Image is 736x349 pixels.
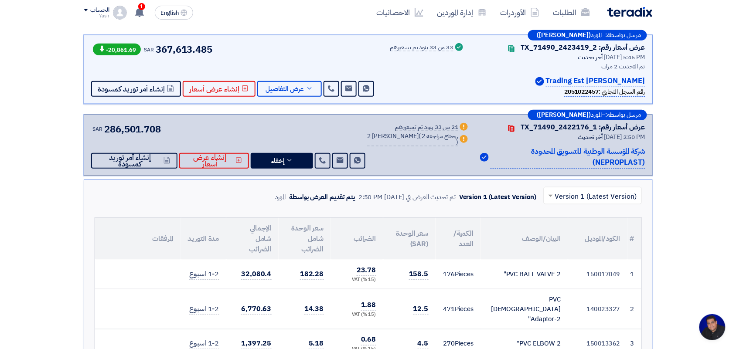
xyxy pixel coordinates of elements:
[537,32,591,38] b: ([PERSON_NAME])
[546,2,597,23] a: الطلبات
[186,154,234,167] span: إنشاء عرض أسعار
[521,42,645,53] div: عرض أسعار رقم: TX_71490_2423419_2
[422,132,459,141] span: 2 يحتاج مراجعه,
[266,86,304,92] span: عرض التفاصيل
[606,112,641,118] span: مرسل بواسطة:
[181,218,226,260] th: مدة التوريد
[528,30,647,41] div: –
[179,153,249,169] button: إنشاء عرض أسعار
[480,153,489,162] img: Verified Account
[430,2,494,23] a: إدارة الموردين
[475,62,645,71] div: تم التحديث 2 مرات
[564,87,599,96] b: 2051022457
[95,218,181,260] th: المرفقات
[98,154,162,167] span: إنشاء أمر توريد كمسودة
[568,289,627,329] td: 140023327
[607,7,653,17] img: Teradix logo
[361,335,376,346] span: 0.68
[395,124,459,131] div: 21 من 33 بنود تم تسعيرهم
[568,260,627,289] td: 150017049
[436,218,481,260] th: الكمية/العدد
[699,314,726,340] div: Open chat
[357,265,376,276] span: 23.78
[275,192,286,202] div: المورد
[251,153,313,169] button: إخفاء
[93,44,141,55] span: -20,861.69
[91,81,181,97] button: إنشاء أمر توريد كمسودة
[144,46,154,54] span: SAR
[289,192,355,202] div: يتم تقديم العرض بواسطة
[91,153,177,169] button: إنشاء أمر توريد كمسودة
[241,269,271,280] span: 32,080.4
[488,295,561,324] div: PVC [DEMOGRAPHIC_DATA] Adaptor-2"
[606,32,641,38] span: مرسل بواسطة:
[300,269,324,280] span: 182.28
[104,122,161,136] span: 286,501.708
[370,2,430,23] a: الاحصائيات
[578,132,603,142] span: أخر تحديث
[241,304,271,315] span: 6,770.63
[271,158,284,164] span: إخفاء
[331,218,383,260] th: الضرائب
[443,269,455,279] span: 176
[189,304,219,315] span: 1-2 اسبوع
[338,276,376,284] div: (15 %) VAT
[578,53,603,62] span: أخر تحديث
[183,81,256,97] button: إنشاء عرض أسعار
[443,339,455,349] span: 270
[409,269,429,280] span: 158.5
[91,7,109,14] div: الحساب
[491,146,645,169] p: شركة المؤسسة الوطنية للتسويق المحدودة (NEPROPLAST)
[413,304,429,315] span: 12.5
[113,6,127,20] img: profile_test.png
[627,218,641,260] th: #
[488,269,561,279] div: PVC BALL VALVE 2"
[521,122,645,132] div: عرض أسعار رقم: TX_71490_2422176_1
[457,138,459,147] span: )
[358,192,456,202] div: تم تحديث العرض في [DATE] 2:50 PM
[546,75,645,87] p: [PERSON_NAME] Trading Est
[604,53,645,62] span: [DATE] 5:46 PM
[361,300,376,311] span: 1.88
[568,218,627,260] th: الكود/الموديل
[304,304,324,315] span: 14.38
[338,311,376,319] div: (15 %) VAT
[367,133,458,146] div: 2 [PERSON_NAME]
[419,132,421,141] span: (
[604,132,645,142] span: [DATE] 2:50 PM
[459,192,536,202] div: Version 1 (Latest Version)
[155,6,193,20] button: English
[591,112,602,118] span: المورد
[537,112,591,118] b: ([PERSON_NAME])
[156,42,212,57] span: 367,613.485
[98,86,165,92] span: إنشاء أمر توريد كمسودة
[627,289,641,329] td: 2
[138,3,145,10] span: 1
[564,87,645,97] div: رقم السجل التجاري :
[257,81,322,97] button: عرض التفاصيل
[488,339,561,349] div: PVC ELBOW 2"
[443,304,455,314] span: 471
[84,14,109,18] div: Yasir
[436,289,481,329] td: Pieces
[190,86,240,92] span: إنشاء عرض أسعار
[383,218,436,260] th: سعر الوحدة (SAR)
[535,77,544,86] img: Verified Account
[160,10,179,16] span: English
[93,125,103,133] span: SAR
[226,218,279,260] th: الإجمالي شامل الضرائب
[528,110,647,120] div: –
[591,32,602,38] span: المورد
[279,218,331,260] th: سعر الوحدة شامل الضرائب
[627,260,641,289] td: 1
[189,269,219,280] span: 1-2 اسبوع
[390,44,453,51] div: 33 من 33 بنود تم تسعيرهم
[494,2,546,23] a: الأوردرات
[481,218,568,260] th: البيان/الوصف
[436,260,481,289] td: Pieces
